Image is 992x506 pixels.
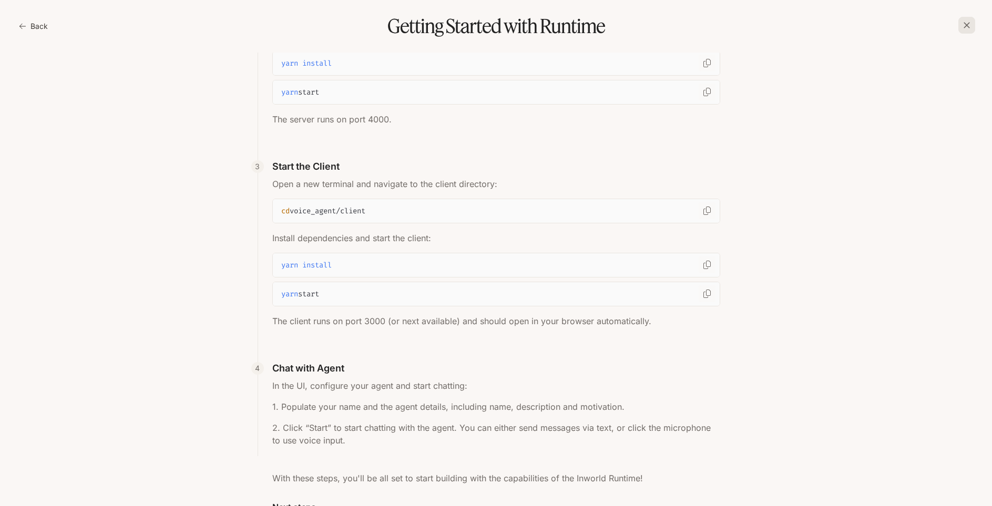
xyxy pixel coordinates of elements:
[699,84,715,100] button: Copy
[272,315,720,327] p: The client runs on port 3000 (or next available) and should open in your browser automatically.
[272,113,720,126] p: The server runs on port 4000.
[298,289,319,299] span: start
[272,361,344,375] p: Chat with Agent
[281,289,298,299] span: yarn
[699,55,715,71] button: Copy
[272,178,720,190] p: Open a new terminal and navigate to the client directory:
[290,206,365,216] span: voice_agent/client
[699,202,715,219] button: Copy
[17,17,975,36] h1: Getting Started with Runtime
[272,421,720,447] p: 2. Click “Start” to start chatting with the agent. You can either send messages via text, or clic...
[272,472,720,484] p: With these steps, you'll be all set to start building with the capabilities of the Inworld Runtime!
[255,161,260,172] p: 3
[272,379,720,392] p: In the UI, configure your agent and start chatting:
[302,260,332,270] span: install
[298,87,319,97] span: start
[17,16,52,37] button: Back
[281,87,298,97] span: yarn
[281,58,298,68] span: yarn
[255,363,260,374] p: 4
[281,206,290,216] span: cd
[272,159,340,173] p: Start the Client
[302,58,332,68] span: install
[272,400,720,413] p: 1. Populate your name and the agent details, including name, description and motivation.
[281,260,298,270] span: yarn
[272,232,720,244] p: Install dependencies and start the client:
[699,256,715,273] button: Copy
[699,285,715,302] button: Copy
